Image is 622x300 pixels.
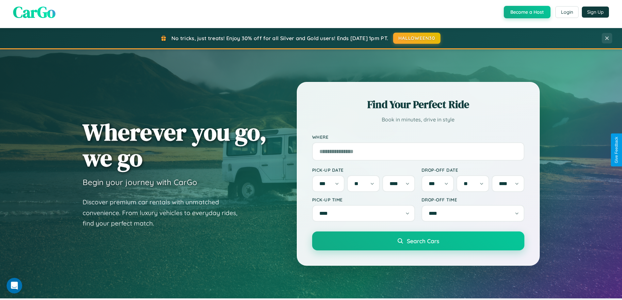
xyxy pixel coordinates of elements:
h3: Begin your journey with CarGo [83,177,197,187]
label: Pick-up Time [312,197,415,202]
label: Where [312,134,524,140]
span: CarGo [13,1,56,23]
label: Pick-up Date [312,167,415,173]
button: Search Cars [312,231,524,250]
span: No tricks, just treats! Enjoy 30% off for all Silver and Gold users! Ends [DATE] 1pm PT. [171,35,388,41]
div: Give Feedback [614,137,619,163]
label: Drop-off Date [422,167,524,173]
p: Book in minutes, drive in style [312,115,524,124]
button: Sign Up [582,7,609,18]
h2: Find Your Perfect Ride [312,97,524,112]
p: Discover premium car rentals with unmatched convenience. From luxury vehicles to everyday rides, ... [83,197,246,229]
label: Drop-off Time [422,197,524,202]
span: Search Cars [407,237,439,245]
button: Login [555,6,579,18]
button: Become a Host [504,6,550,18]
h1: Wherever you go, we go [83,119,267,171]
button: HALLOWEEN30 [393,33,440,44]
iframe: Intercom live chat [7,278,22,293]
